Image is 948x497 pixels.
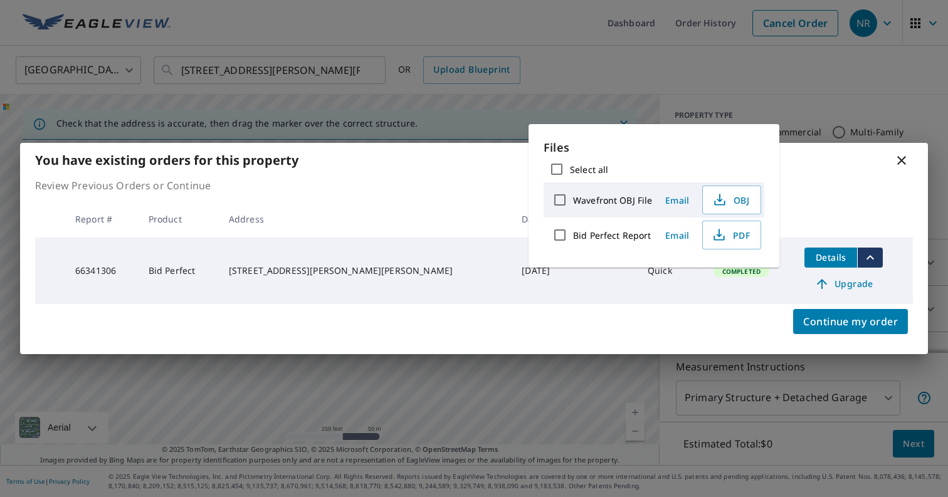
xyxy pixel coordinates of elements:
label: Bid Perfect Report [573,229,651,241]
span: OBJ [710,192,750,207]
th: Address [219,201,512,238]
td: 66341306 [65,238,139,304]
label: Wavefront OBJ File [573,194,652,206]
b: You have existing orders for this property [35,152,298,169]
span: Continue my order [803,313,898,330]
span: Upgrade [812,276,875,291]
span: Email [662,194,692,206]
button: filesDropdownBtn-66341306 [857,248,883,268]
button: PDF [702,221,761,249]
th: Report # [65,201,139,238]
label: Select all [570,164,608,175]
span: Completed [715,267,768,276]
td: Quick [638,238,703,304]
button: Email [657,191,697,210]
span: PDF [710,228,750,243]
th: Date [512,201,569,238]
span: Email [662,229,692,241]
button: OBJ [702,186,761,214]
p: Review Previous Orders or Continue [35,178,913,193]
div: [STREET_ADDRESS][PERSON_NAME][PERSON_NAME] [229,264,502,277]
td: [DATE] [512,238,569,304]
button: Email [657,226,697,245]
button: detailsBtn-66341306 [804,248,857,268]
a: Upgrade [804,274,883,294]
span: Details [812,251,850,263]
p: Files [544,139,764,156]
td: Bid Perfect [139,238,219,304]
th: Product [139,201,219,238]
button: Continue my order [793,309,908,334]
